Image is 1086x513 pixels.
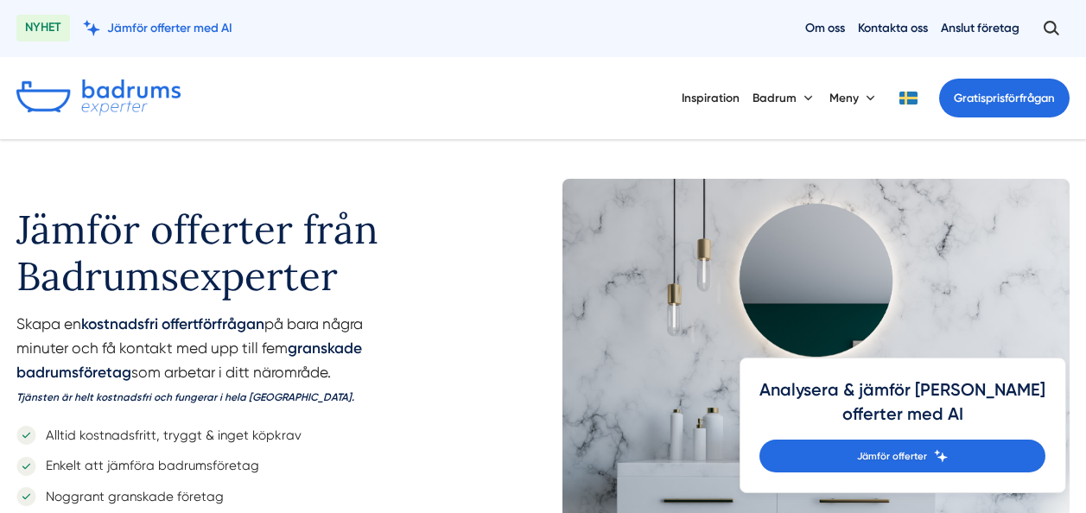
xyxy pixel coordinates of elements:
button: Meny [829,76,879,119]
a: Gratisprisförfrågan [939,79,1070,117]
a: Jämför offerter med AI [83,20,232,36]
a: Jämför offerter [759,440,1045,472]
a: Anslut företag [941,20,1019,36]
span: Jämför offerter [857,448,927,464]
strong: kostnadsfri offertförfrågan [81,315,264,332]
h4: Analysera & jämför [PERSON_NAME] offerter med AI [759,378,1045,440]
a: Om oss [805,20,845,36]
h1: Jämför offerter från Badrumsexperter [16,179,436,313]
strong: granskade badrumsföretag [16,339,362,381]
span: Jämför offerter med AI [107,20,232,36]
img: Badrumsexperter.se logotyp [16,79,181,116]
p: Noggrant granskade företag [36,486,224,507]
span: NYHET [16,15,70,41]
a: Kontakta oss [858,20,928,36]
button: Badrum [753,76,816,119]
span: Gratis [954,92,986,104]
p: Enkelt att jämföra badrumsföretag [36,455,259,476]
i: Tjänsten är helt kostnadsfri och fungerar i hela [GEOGRAPHIC_DATA]. [16,391,354,403]
a: Inspiration [682,76,740,119]
p: Skapa en på bara några minuter och få kontakt med upp till fem som arbetar i ditt närområde. [16,313,436,416]
p: Alltid kostnadsfritt, tryggt & inget köpkrav [36,425,302,446]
